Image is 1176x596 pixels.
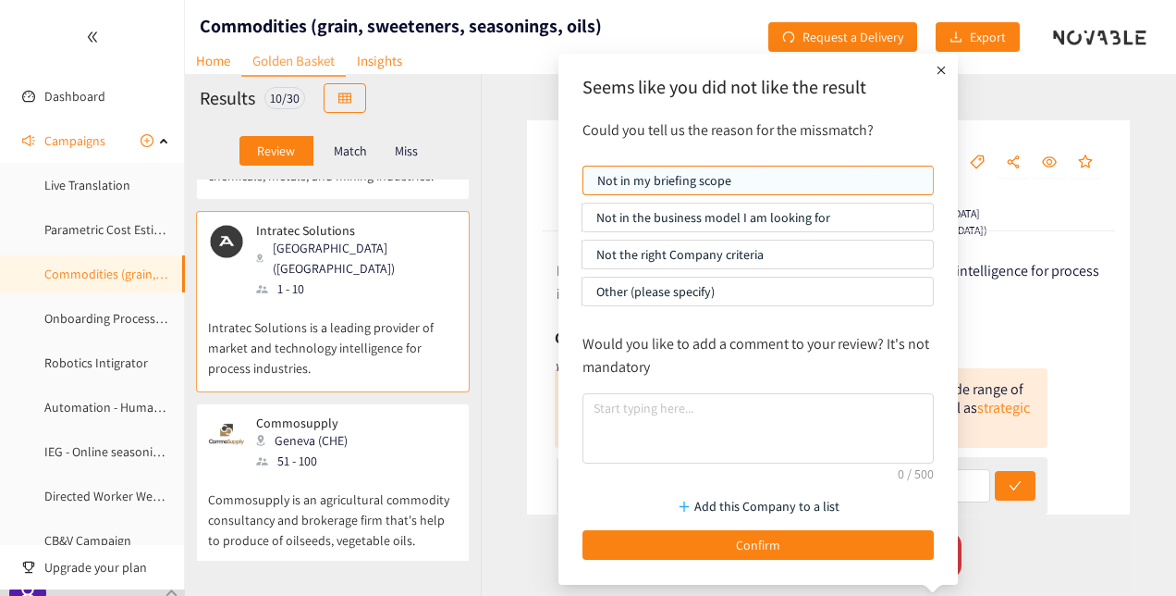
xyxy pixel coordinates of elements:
[44,488,285,504] a: Directed Worker Wearables – Manufacturing
[200,13,602,39] h1: Commodities (grain, sweeteners, seasonings, oils)
[961,148,994,178] button: tag
[44,354,148,371] a: Robotics Intigrator
[185,46,241,75] a: Home
[241,46,346,77] a: Golden Basket
[208,223,245,260] img: Snapshot of the company's website
[44,549,170,586] span: Upgrade your plan
[200,85,255,111] h2: Results
[582,332,934,379] p: Would you like to add a comment to your review? It's not mandatory
[44,221,193,238] a: Parametric Cost Estimation
[582,491,934,521] button: Add this Company to a list
[582,530,934,560] button: Confirm
[1006,155,1021,171] span: share-alt
[582,74,934,100] h2: Seems like you did not like the result
[208,299,458,379] p: Intratec Solutions is a leading provider of market and technology intelligence for process indust...
[932,61,950,80] span: plus
[949,31,962,45] span: download
[1078,155,1093,171] span: star
[597,167,919,194] p: Not in my briefing scope
[875,396,1176,596] iframe: Chat Widget
[44,177,130,193] a: Live Translation
[997,148,1030,178] button: share-alt
[395,143,418,158] p: Miss
[256,223,445,238] p: Intratec Solutions
[22,134,35,147] span: sound
[334,143,367,158] p: Match
[782,31,795,45] span: redo
[141,134,153,147] span: plus-circle
[573,118,943,142] p: Could you tell us the reason for the missmatch?
[596,278,919,305] p: Other (please specify)
[44,88,105,105] a: Dashboard
[324,83,366,113] button: table
[1033,148,1066,178] button: eye
[970,27,1006,47] span: Export
[86,31,99,43] span: double-left
[44,310,190,327] a: Onboarding Process Mgmt
[555,360,669,374] i: Your Novable Expert says
[768,22,917,52] button: redoRequest a Delivery
[736,535,780,555] span: Confirm
[936,22,1020,52] button: downloadExport
[557,261,1099,304] span: Intratec Solutions is a leading provider of market and technology intelligence for process indust...
[22,561,35,574] span: trophy
[44,399,211,416] a: Automation - Humanoid Hand
[1042,155,1057,171] span: eye
[802,27,903,47] span: Request a Delivery
[208,471,458,551] p: Commosupply is an agricultural commodity consultancy and brokerage firm that's help to produce of...
[338,92,351,106] span: table
[596,241,919,268] p: Not the right Company criteria
[264,87,305,109] div: 10 / 30
[208,416,245,453] img: Snapshot of the company's website
[1069,148,1102,178] button: star
[256,451,359,471] div: 51 - 100
[256,279,456,299] div: 1 - 10
[257,143,295,158] p: Review
[256,430,359,451] div: Geneva (CHE)
[596,204,919,231] p: Not in the business model I am looking for
[694,496,839,516] p: Add this Company to a list
[44,122,105,159] span: Campaigns
[970,155,985,171] span: tag
[555,324,630,352] h6: Comments
[256,416,348,430] p: Commosupply
[44,443,231,460] a: IEG - Online seasoning monitoring
[44,266,316,282] a: Commodities (grain, sweeteners, seasonings, oils)
[346,46,413,75] a: Insights
[256,238,456,279] div: [GEOGRAPHIC_DATA] ([GEOGRAPHIC_DATA])
[44,532,131,549] a: CB&V Campaign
